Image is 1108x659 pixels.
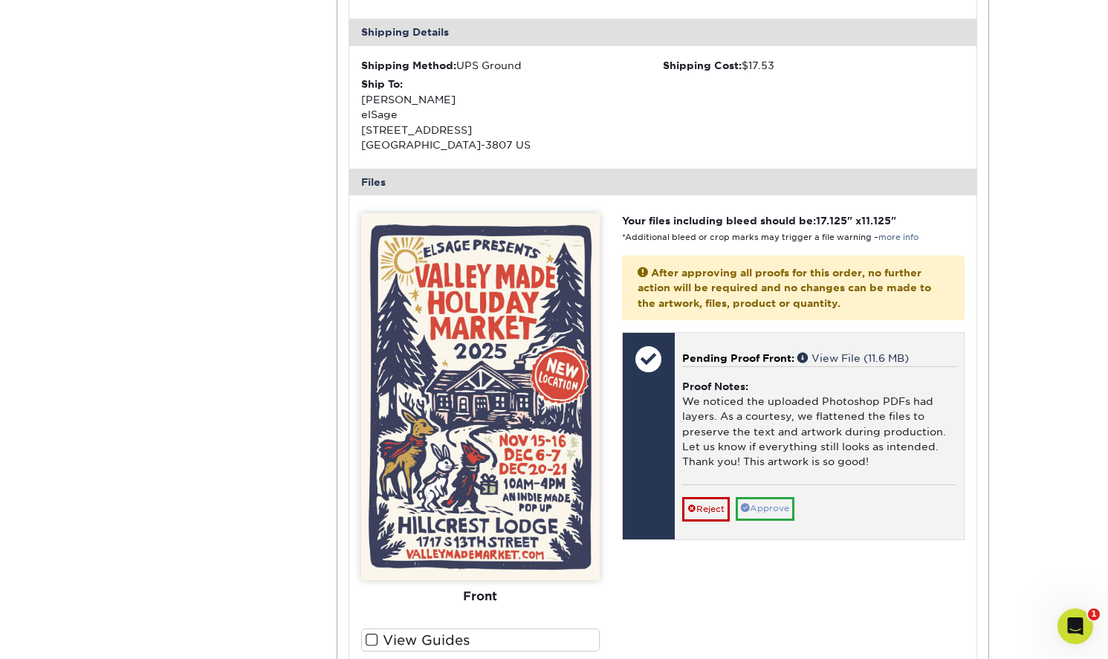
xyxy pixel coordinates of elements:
[349,169,976,195] div: Files
[663,59,742,71] strong: Shipping Cost:
[1088,608,1100,620] span: 1
[861,215,891,227] span: 11.125
[663,58,965,73] div: $17.53
[622,215,896,227] strong: Your files including bleed should be: " x "
[682,497,730,521] a: Reject
[736,497,794,520] a: Approve
[878,233,919,242] a: more info
[797,352,909,364] a: View File (11.6 MB)
[682,352,794,364] span: Pending Proof Front:
[349,19,976,45] div: Shipping Details
[361,77,663,152] div: [PERSON_NAME] elSage [STREET_ADDRESS] [GEOGRAPHIC_DATA]-3807 US
[682,366,956,485] div: We noticed the uploaded Photoshop PDFs had layers. As a courtesy, we flattened the files to prese...
[361,78,403,90] strong: Ship To:
[638,267,931,309] strong: After approving all proofs for this order, no further action will be required and no changes can ...
[361,581,600,614] div: Front
[1057,608,1093,644] iframe: Intercom live chat
[682,380,748,392] strong: Proof Notes:
[361,59,456,71] strong: Shipping Method:
[361,629,600,652] label: View Guides
[361,58,663,73] div: UPS Ground
[622,233,919,242] small: *Additional bleed or crop marks may trigger a file warning –
[816,215,847,227] span: 17.125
